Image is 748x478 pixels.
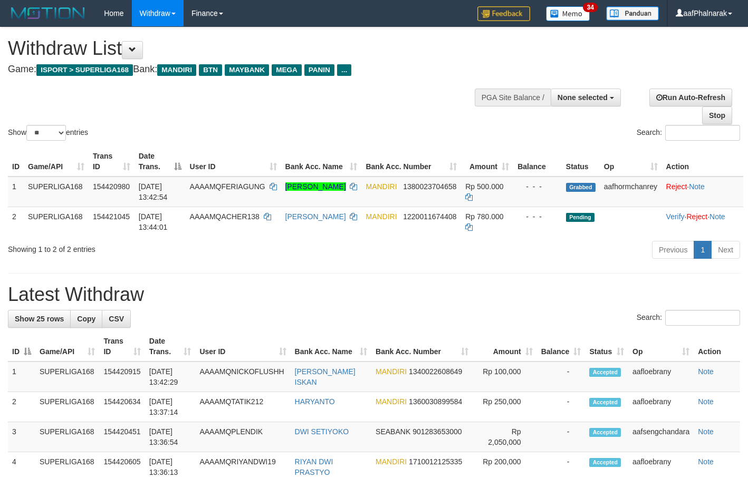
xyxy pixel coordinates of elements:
a: Next [711,241,740,259]
span: AAAAMQFERIAGUNG [190,182,265,191]
a: Note [698,367,714,376]
img: Button%20Memo.svg [546,6,590,21]
a: [PERSON_NAME] [285,182,346,191]
span: None selected [558,93,608,102]
th: Bank Acc. Number: activate to sort column ascending [371,331,473,362]
th: Status [562,147,600,177]
span: MANDIRI [366,212,397,221]
a: Reject [687,212,708,221]
th: Date Trans.: activate to sort column ascending [145,331,196,362]
th: User ID: activate to sort column ascending [186,147,281,177]
span: 154420980 [93,182,130,191]
label: Show entries [8,125,88,141]
td: 3 [8,422,35,452]
span: 34 [583,3,597,12]
h4: Game: Bank: [8,64,488,75]
th: Date Trans.: activate to sort column descending [135,147,186,177]
span: Copy [77,315,95,323]
th: ID [8,147,24,177]
input: Search: [665,310,740,326]
span: MANDIRI [376,457,407,466]
td: 2 [8,207,24,237]
span: Copy 1340022608649 to clipboard [409,367,462,376]
span: Copy 1710012125335 to clipboard [409,457,462,466]
td: 154420634 [99,392,145,422]
a: Stop [702,106,732,124]
td: aafsengchandara [628,422,694,452]
button: None selected [551,89,621,106]
a: CSV [102,310,131,328]
div: PGA Site Balance / [475,89,551,106]
th: Bank Acc. Name: activate to sort column ascending [281,147,362,177]
th: Op: activate to sort column ascending [600,147,662,177]
a: Note [698,457,714,466]
a: Note [709,212,725,221]
a: Note [689,182,705,191]
td: 154420451 [99,422,145,452]
label: Search: [637,125,740,141]
a: HARYANTO [295,397,335,406]
a: DWI SETIYOKO [295,427,349,436]
td: 2 [8,392,35,422]
span: [DATE] 13:44:01 [139,212,168,231]
td: - [537,392,586,422]
span: Copy 1380023704658 to clipboard [403,182,456,191]
th: Amount: activate to sort column ascending [473,331,537,362]
div: Showing 1 to 2 of 2 entries [8,240,304,255]
span: MANDIRI [376,397,407,406]
img: panduan.png [606,6,659,21]
span: 154421045 [93,212,130,221]
span: MANDIRI [157,64,196,76]
span: SEABANK [376,427,410,436]
td: SUPERLIGA168 [35,362,99,392]
th: Action [694,331,740,362]
th: ID: activate to sort column descending [8,331,35,362]
img: Feedback.jpg [477,6,530,21]
a: Show 25 rows [8,310,71,328]
td: aafhormchanrey [600,177,662,207]
td: SUPERLIGA168 [35,392,99,422]
td: [DATE] 13:37:14 [145,392,196,422]
th: Bank Acc. Number: activate to sort column ascending [361,147,461,177]
h1: Withdraw List [8,38,488,59]
a: Run Auto-Refresh [649,89,732,106]
h1: Latest Withdraw [8,284,740,305]
td: 1 [8,177,24,207]
input: Search: [665,125,740,141]
td: SUPERLIGA168 [35,422,99,452]
a: Reject [666,182,687,191]
div: - - - [517,211,558,222]
td: AAAAMQPLENDIK [195,422,290,452]
span: MANDIRI [366,182,397,191]
td: Rp 2,050,000 [473,422,537,452]
span: Rp 780.000 [465,212,503,221]
span: PANIN [304,64,334,76]
th: Balance: activate to sort column ascending [537,331,586,362]
span: ISPORT > SUPERLIGA168 [36,64,133,76]
a: RIYAN DWI PRASTYO [295,457,333,476]
select: Showentries [26,125,66,141]
td: AAAAMQTATIK212 [195,392,290,422]
td: Rp 250,000 [473,392,537,422]
span: [DATE] 13:42:54 [139,182,168,201]
span: Copy 1220011674408 to clipboard [403,212,456,221]
td: aafloebrany [628,362,694,392]
span: MEGA [272,64,302,76]
span: Pending [566,213,594,222]
th: User ID: activate to sort column ascending [195,331,290,362]
td: - [537,422,586,452]
td: · [662,177,743,207]
a: [PERSON_NAME] [285,212,346,221]
td: 1 [8,362,35,392]
span: Rp 500.000 [465,182,503,191]
th: Game/API: activate to sort column ascending [24,147,89,177]
a: Note [698,427,714,436]
td: Rp 100,000 [473,362,537,392]
th: Op: activate to sort column ascending [628,331,694,362]
span: Copy 901283653000 to clipboard [413,427,462,436]
span: Accepted [589,398,621,407]
label: Search: [637,310,740,326]
td: [DATE] 13:42:29 [145,362,196,392]
td: SUPERLIGA168 [24,177,89,207]
a: Note [698,397,714,406]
